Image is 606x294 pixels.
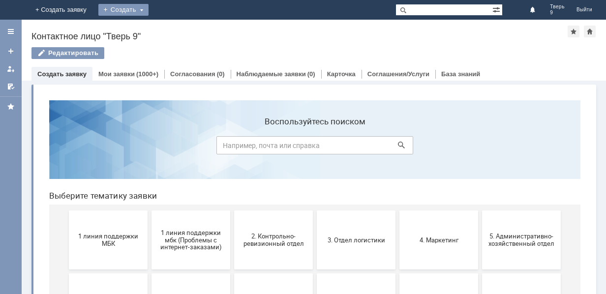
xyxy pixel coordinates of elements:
button: 5. Административно-хозяйственный отдел [441,118,519,177]
button: 6. Закупки [28,181,106,240]
span: [PERSON_NAME]. Услуги ИТ для МБК (оформляет L1) [444,262,516,284]
button: 3. Отдел логистики [275,118,354,177]
button: 1 линия поддержки мбк (Проблемы с интернет-заказами) [110,118,189,177]
span: 5. Административно-хозяйственный отдел [444,140,516,155]
span: Тверь [550,4,565,10]
span: 3. Отдел логистики [278,144,351,151]
button: Бухгалтерия (для мбк) [358,181,437,240]
button: 4. Маркетинг [358,118,437,177]
span: 1 линия поддержки мбк (Проблемы с интернет-заказами) [113,136,186,158]
span: Отдел ИТ (1С) [444,206,516,214]
a: Наблюдаемые заявки [237,70,306,78]
span: 2. Контрольно-ревизионный отдел [196,140,269,155]
a: База знаний [441,70,480,78]
span: 6. Закупки [30,206,103,214]
label: Воспользуйтесь поиском [175,24,372,34]
a: Мои заявки [3,61,19,77]
a: Соглашения/Услуги [367,70,429,78]
div: Создать [98,4,149,16]
span: 1 линия поддержки МБК [30,140,103,155]
a: Создать заявку [3,43,19,59]
button: 8. Отдел качества [193,181,272,240]
a: Создать заявку [37,70,87,78]
a: Мои согласования [3,79,19,94]
span: 9 [550,10,565,16]
div: (0) [307,70,315,78]
button: 2. Контрольно-ревизионный отдел [193,118,272,177]
span: Финансовый отдел [196,269,269,277]
button: 1 линия поддержки МБК [28,118,106,177]
div: Сделать домашней страницей [584,26,596,37]
button: 7. Служба безопасности [110,181,189,240]
button: Отдел ИТ (1С) [441,181,519,240]
header: Выберите тематику заявки [8,98,539,108]
span: Бухгалтерия (для мбк) [361,206,434,214]
div: (1000+) [136,70,158,78]
div: Добавить в избранное [568,26,579,37]
a: Карточка [327,70,356,78]
span: Отдел-ИТ (Битрикс24 и CRM) [30,266,103,281]
span: 7. Служба безопасности [113,206,186,214]
div: (0) [217,70,225,78]
span: Это соглашение не активно! [361,266,434,281]
span: Отдел-ИТ (Офис) [113,269,186,277]
span: 9. Отдел-ИТ (Для МБК и Пекарни) [278,203,351,218]
a: Мои заявки [98,70,135,78]
span: Расширенный поиск [492,4,502,14]
input: Например, почта или справка [175,44,372,62]
span: 8. Отдел качества [196,206,269,214]
div: Контактное лицо "Тверь 9" [31,31,568,41]
a: Согласования [170,70,215,78]
span: 4. Маркетинг [361,144,434,151]
button: 9. Отдел-ИТ (Для МБК и Пекарни) [275,181,354,240]
span: Франчайзинг [278,269,351,277]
